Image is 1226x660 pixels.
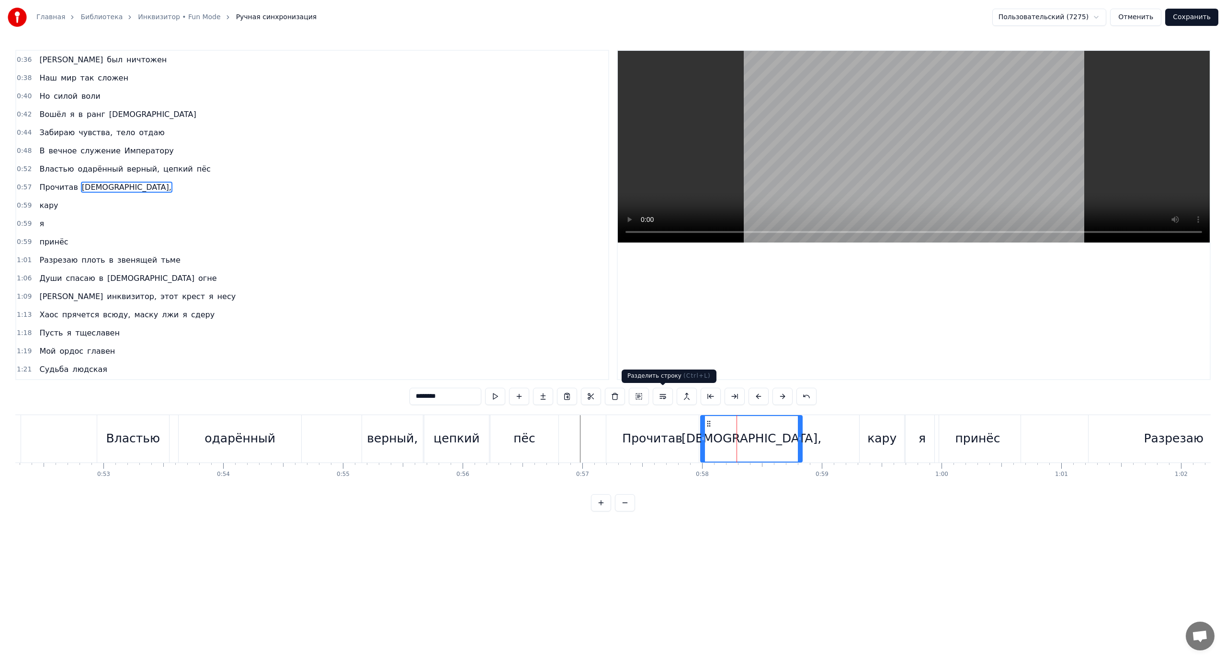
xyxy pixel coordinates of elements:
span: верный, [126,163,160,174]
span: тщеславен [74,327,121,338]
span: Наш [38,72,57,83]
div: 0:56 [456,471,469,478]
span: [DEMOGRAPHIC_DATA] [108,109,197,120]
div: я [919,429,926,448]
span: 1:19 [17,347,32,356]
span: в [108,255,114,266]
span: Разрезаю [38,255,79,266]
span: этот [159,291,179,302]
span: 0:59 [17,237,32,247]
span: инквизитор, [106,291,158,302]
div: одарённый [204,429,275,448]
div: 0:59 [816,471,829,478]
div: Властью [106,429,160,448]
div: 1:02 [1175,471,1188,478]
span: несу [216,291,237,302]
span: ничтожен [125,54,168,65]
span: прячется [61,309,100,320]
span: Судьба [38,364,69,375]
span: 0:42 [17,110,32,119]
span: [PERSON_NAME] [38,291,104,302]
div: 1:01 [1055,471,1068,478]
span: 0:57 [17,183,32,192]
div: Открытый чат [1186,622,1215,650]
span: Прочитав [38,182,79,193]
span: главен [86,346,116,357]
span: так [79,72,95,83]
div: 0:54 [217,471,230,478]
span: ранг [86,109,106,120]
span: огне [197,273,218,284]
span: я [69,109,76,120]
span: в [78,109,84,120]
span: звенящей [116,255,158,266]
span: я [182,309,188,320]
span: ( Ctrl+L ) [683,372,711,379]
span: 0:48 [17,146,32,156]
span: 0:59 [17,201,32,210]
a: Главная [36,12,65,22]
span: мир [60,72,78,83]
span: Хаос [38,309,59,320]
span: Но [38,91,51,102]
div: цепкий [433,429,479,448]
span: [DEMOGRAPHIC_DATA] [106,273,195,284]
span: 0:44 [17,128,32,138]
nav: breadcrumb [36,12,317,22]
span: маску [133,309,159,320]
button: Сохранить [1165,9,1218,26]
span: кару [38,200,59,211]
span: [PERSON_NAME] [38,54,104,65]
span: 1:13 [17,310,32,320]
a: Библиотека [80,12,123,22]
span: Забираю [38,127,76,138]
div: 0:53 [97,471,110,478]
span: 1:21 [17,365,32,374]
div: Разрезаю [1144,429,1203,448]
div: пёс [513,429,535,448]
span: сложен [97,72,129,83]
span: 0:36 [17,55,32,65]
span: цепкий [162,163,194,174]
div: [DEMOGRAPHIC_DATA], [681,429,821,448]
span: 1:01 [17,255,32,265]
span: 0:52 [17,164,32,174]
span: 1:18 [17,328,32,338]
span: тело [115,127,136,138]
a: Инквизитор • Fun Mode [138,12,220,22]
span: сдеру [190,309,216,320]
span: силой [53,91,79,102]
div: 0:58 [696,471,709,478]
span: всюду, [102,309,131,320]
span: плоть [80,255,106,266]
span: 1:06 [17,274,32,283]
span: [DEMOGRAPHIC_DATA], [81,182,172,193]
span: я [38,218,45,229]
span: спасаю [65,273,96,284]
img: youka [8,8,27,27]
span: Вошёл [38,109,67,120]
div: Прочитав [622,429,682,448]
span: Души [38,273,63,284]
span: был [106,54,124,65]
div: 0:57 [576,471,589,478]
span: 0:38 [17,73,32,83]
div: 0:55 [337,471,350,478]
span: пёс [196,163,212,174]
span: 0:40 [17,92,32,101]
span: людская [71,364,108,375]
span: я [66,327,73,338]
span: 0:59 [17,219,32,229]
span: вечное [47,145,78,156]
div: принёс [955,429,1000,448]
span: отдаю [138,127,165,138]
div: верный, [367,429,418,448]
span: одарённый [77,163,124,174]
div: 1:00 [935,471,948,478]
span: Ручная синхронизация [236,12,317,22]
span: служение [79,145,121,156]
div: Разделить строку [622,370,716,383]
span: воли [80,91,102,102]
span: Пусть [38,327,64,338]
button: Отменить [1110,9,1161,26]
